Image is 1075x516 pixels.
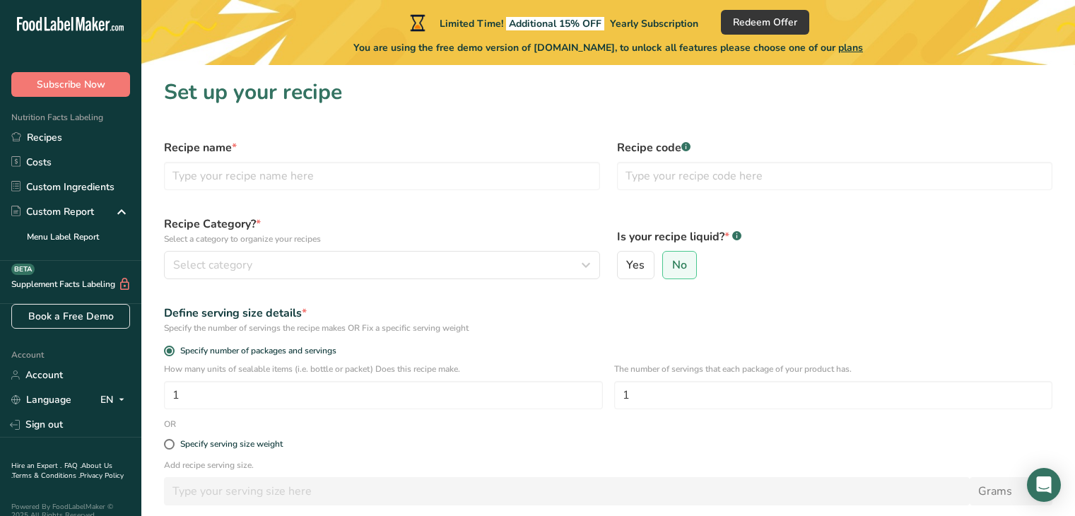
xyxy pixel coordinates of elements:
a: Terms & Conditions . [12,471,80,481]
span: Additional 15% OFF [506,17,604,30]
input: Type your recipe name here [164,162,600,190]
a: Privacy Policy [80,471,124,481]
div: Specify serving size weight [180,439,283,450]
input: Type your recipe code here [617,162,1053,190]
div: EN [100,392,130,409]
p: How many units of sealable items (i.e. bottle or packet) Does this recipe make. [164,363,603,375]
p: Select a category to organize your recipes [164,233,600,245]
div: Define serving size details [164,305,1052,322]
a: Hire an Expert . [11,461,61,471]
div: Custom Report [11,204,94,219]
label: Is your recipe liquid? [617,228,1053,245]
span: Select category [173,257,252,274]
span: No [672,258,687,272]
a: About Us . [11,461,112,481]
div: Limited Time! [407,14,698,31]
span: plans [838,41,863,54]
a: Language [11,387,71,412]
a: Book a Free Demo [11,304,130,329]
div: BETA [11,264,35,275]
label: Recipe Category? [164,216,600,245]
p: The number of servings that each package of your product has. [614,363,1053,375]
span: You are using the free demo version of [DOMAIN_NAME], to unlock all features please choose one of... [353,40,863,55]
button: Select category [164,251,600,279]
span: Subscribe Now [37,77,105,92]
input: Type your serving size here [164,477,970,505]
span: Redeem Offer [733,15,797,30]
span: Specify number of packages and servings [175,346,336,356]
label: Recipe code [617,139,1053,156]
div: OR [155,418,184,430]
span: Yes [626,258,645,272]
label: Recipe name [164,139,600,156]
button: Redeem Offer [721,10,809,35]
a: FAQ . [64,461,81,471]
div: Open Intercom Messenger [1027,468,1061,502]
p: Add recipe serving size. [164,459,1052,471]
button: Subscribe Now [11,72,130,97]
h1: Set up your recipe [164,76,1052,108]
span: Yearly Subscription [610,17,698,30]
div: Specify the number of servings the recipe makes OR Fix a specific serving weight [164,322,1052,334]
